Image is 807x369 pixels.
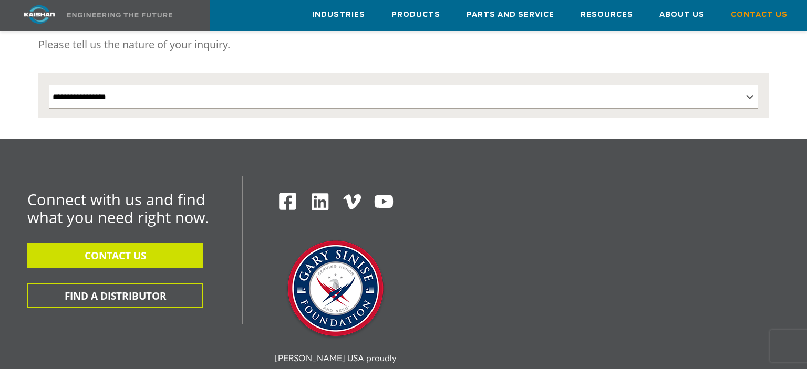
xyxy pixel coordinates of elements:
img: Gary Sinise Foundation [283,237,388,342]
button: FIND A DISTRIBUTOR [27,283,203,308]
button: CONTACT US [27,243,203,268]
span: Connect with us and find what you need right now. [27,189,209,227]
a: Contact Us [731,1,788,29]
a: Industries [312,1,365,29]
a: Resources [581,1,633,29]
span: About Us [659,9,705,21]
img: Youtube [374,192,394,212]
span: Contact Us [731,9,788,21]
img: Vimeo [343,194,361,209]
span: Resources [581,9,633,21]
span: Industries [312,9,365,21]
img: Facebook [278,192,297,211]
a: Products [391,1,440,29]
span: Products [391,9,440,21]
p: Please tell us the nature of your inquiry. [38,34,768,55]
a: Parts and Service [467,1,554,29]
span: Parts and Service [467,9,554,21]
img: Linkedin [310,192,330,212]
a: About Us [659,1,705,29]
img: Engineering the future [67,13,172,17]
